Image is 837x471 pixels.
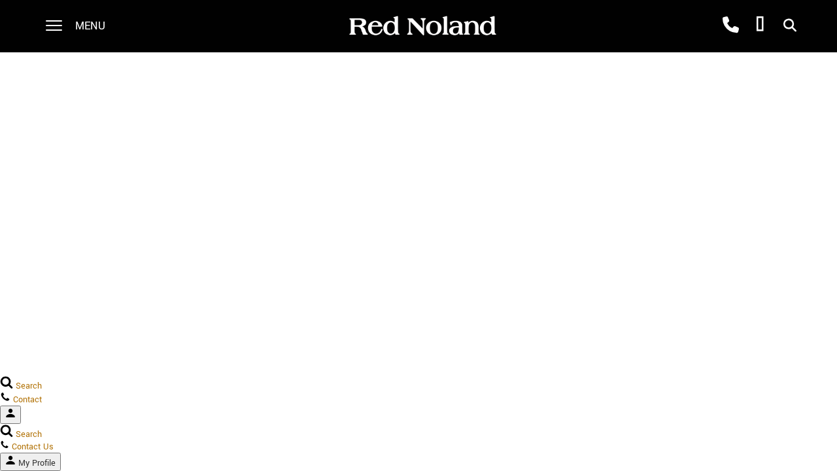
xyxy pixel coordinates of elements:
span: Search [16,428,42,440]
img: Red Noland Auto Group [347,15,497,38]
span: Contact Us [12,441,54,453]
span: Search [16,380,42,392]
span: My Profile [18,457,56,469]
span: Contact [13,394,42,406]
